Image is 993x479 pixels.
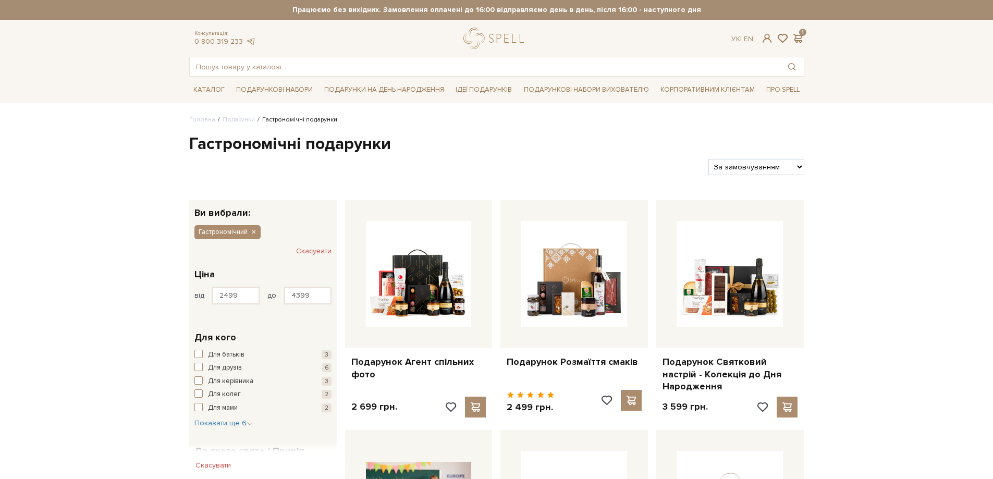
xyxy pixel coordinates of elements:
input: Ціна [284,287,332,304]
p: 2 499 грн. [507,401,554,413]
p: 3 599 грн. [663,401,708,413]
a: Подарунок Розмаїття смаків [507,356,642,368]
span: до [267,291,276,300]
a: Корпоративним клієнтам [656,81,759,99]
span: | [740,34,742,43]
p: 2 699 грн. [351,401,397,413]
span: Гастрономічний [199,227,248,237]
span: Для друзів [208,363,242,373]
a: Ідеї подарунків [451,82,516,98]
input: Ціна [212,287,260,304]
span: від [194,291,204,300]
li: Гастрономічні подарунки [255,115,337,125]
button: Для батьків 3 [194,350,332,360]
span: 3 [322,350,332,359]
span: Ціна [194,267,215,281]
a: En [744,34,753,43]
button: Для мами 2 [194,403,332,413]
button: Гастрономічний [194,225,261,239]
div: Ук [731,34,753,44]
span: Для мами [208,403,238,413]
a: telegram [246,37,256,46]
button: Для керівника 3 [194,376,332,387]
h1: Гастрономічні подарунки [189,133,804,155]
a: 0 800 319 233 [194,37,243,46]
a: Подарунки [223,116,255,124]
a: Про Spell [762,82,804,98]
a: Головна [189,116,215,124]
span: Консультація: [194,30,256,37]
button: Для колег 2 [194,389,332,400]
span: 2 [322,403,332,412]
button: Скасувати [296,243,332,260]
span: Показати ще 6 [194,419,253,427]
span: 3 [322,377,332,386]
button: Скасувати [189,457,237,474]
span: До якого свята / Привід [194,444,305,458]
span: 6 [322,363,332,372]
button: Пошук товару у каталозі [780,57,804,76]
a: Подарунок Агент спільних фото [351,356,486,380]
button: Показати ще 6 [194,418,253,428]
span: Для кого [194,330,236,345]
span: 2 [322,390,332,399]
span: Для батьків [208,350,244,360]
span: Для колег [208,389,241,400]
span: Для керівника [208,376,253,387]
a: Подарункові набори вихователю [520,81,653,99]
a: logo [463,28,529,49]
a: Каталог [189,82,229,98]
input: Пошук товару у каталозі [190,57,780,76]
a: Подарунки на День народження [320,82,448,98]
strong: Працюємо без вихідних. Замовлення оплачені до 16:00 відправляємо день в день, після 16:00 - насту... [189,5,804,15]
div: Ви вибрали: [189,200,337,217]
button: Для друзів 6 [194,363,332,373]
a: Подарунок Святковий настрій - Колекція до Дня Народження [663,356,798,392]
a: Подарункові набори [232,82,317,98]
